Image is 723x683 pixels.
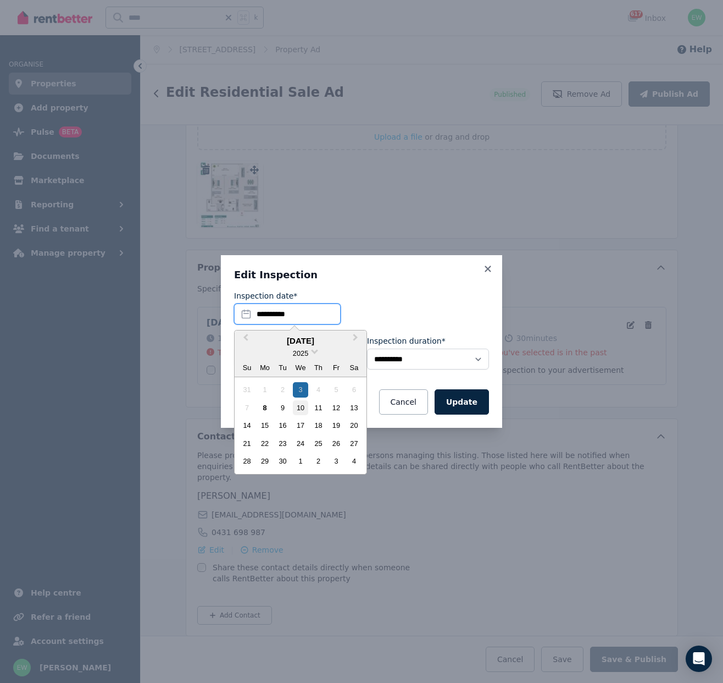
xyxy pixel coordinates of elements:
[347,382,361,397] div: Not available Saturday, September 6th, 2025
[329,436,343,451] div: Choose Friday, September 26th, 2025
[234,268,489,282] h3: Edit Inspection
[258,400,272,415] div: Choose Monday, September 8th, 2025
[347,436,361,451] div: Choose Saturday, September 27th, 2025
[236,332,253,349] button: Previous Month
[234,290,297,301] label: Inspection date*
[311,382,326,397] div: Not available Thursday, September 4th, 2025
[311,454,326,469] div: Choose Thursday, October 2nd, 2025
[258,360,272,375] div: Mo
[329,454,343,469] div: Choose Friday, October 3rd, 2025
[275,382,290,397] div: Not available Tuesday, September 2nd, 2025
[379,389,428,415] button: Cancel
[435,389,489,415] button: Update
[329,382,343,397] div: Not available Friday, September 5th, 2025
[258,436,272,451] div: Choose Monday, September 22nd, 2025
[311,360,326,375] div: Th
[258,418,272,433] div: Choose Monday, September 15th, 2025
[311,400,326,415] div: Choose Thursday, September 11th, 2025
[347,360,361,375] div: Sa
[329,360,343,375] div: Fr
[329,418,343,433] div: Choose Friday, September 19th, 2025
[347,454,361,469] div: Choose Saturday, October 4th, 2025
[240,360,254,375] div: Su
[347,400,361,415] div: Choose Saturday, September 13th, 2025
[235,335,366,348] div: [DATE]
[275,436,290,451] div: Choose Tuesday, September 23rd, 2025
[275,418,290,433] div: Choose Tuesday, September 16th, 2025
[347,418,361,433] div: Choose Saturday, September 20th, 2025
[293,360,308,375] div: We
[240,418,254,433] div: Choose Sunday, September 14th, 2025
[311,436,326,451] div: Choose Thursday, September 25th, 2025
[293,349,308,357] span: 2025
[293,454,308,469] div: Choose Wednesday, October 1st, 2025
[240,454,254,469] div: Choose Sunday, September 28th, 2025
[258,382,272,397] div: Not available Monday, September 1st, 2025
[275,454,290,469] div: Choose Tuesday, September 30th, 2025
[311,418,326,433] div: Choose Thursday, September 18th, 2025
[240,436,254,451] div: Choose Sunday, September 21st, 2025
[348,332,365,349] button: Next Month
[240,400,254,415] div: Not available Sunday, September 7th, 2025
[275,400,290,415] div: Choose Tuesday, September 9th, 2025
[293,436,308,451] div: Choose Wednesday, September 24th, 2025
[258,454,272,469] div: Choose Monday, September 29th, 2025
[240,382,254,397] div: Not available Sunday, August 31st, 2025
[238,381,363,470] div: month 2025-09
[686,646,712,672] div: Open Intercom Messenger
[293,400,308,415] div: Choose Wednesday, September 10th, 2025
[329,400,343,415] div: Choose Friday, September 12th, 2025
[367,335,446,346] label: Inspection duration*
[293,382,308,397] div: Not available Wednesday, September 3rd, 2025
[275,360,290,375] div: Tu
[293,418,308,433] div: Choose Wednesday, September 17th, 2025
